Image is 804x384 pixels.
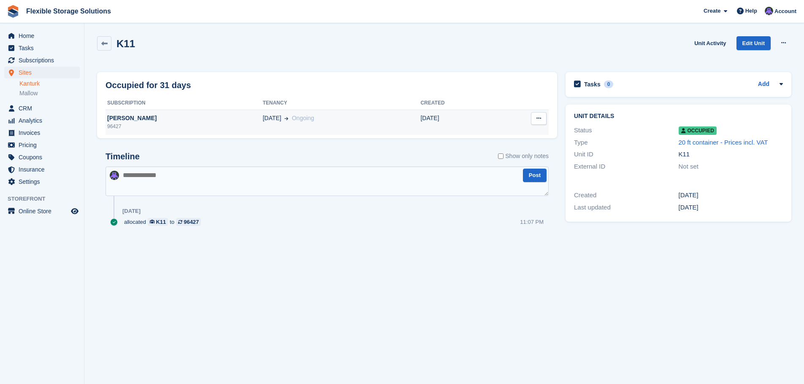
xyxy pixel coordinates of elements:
[420,110,494,135] td: [DATE]
[691,36,729,50] a: Unit Activity
[4,54,80,66] a: menu
[4,42,80,54] a: menu
[679,203,783,212] div: [DATE]
[156,218,166,226] div: K11
[19,164,69,175] span: Insurance
[19,67,69,78] span: Sites
[19,80,80,88] a: Kanturk
[4,115,80,126] a: menu
[4,176,80,188] a: menu
[176,218,201,226] a: 96427
[19,205,69,217] span: Online Store
[574,162,678,172] div: External ID
[4,151,80,163] a: menu
[106,79,191,91] h2: Occupied for 31 days
[148,218,168,226] a: K11
[4,205,80,217] a: menu
[498,152,504,161] input: Show only notes
[263,97,420,110] th: Tenancy
[574,138,678,148] div: Type
[122,208,141,215] div: [DATE]
[106,152,140,161] h2: Timeline
[679,150,783,159] div: K11
[19,54,69,66] span: Subscriptions
[584,81,601,88] h2: Tasks
[574,150,678,159] div: Unit ID
[106,114,263,123] div: [PERSON_NAME]
[106,123,263,130] div: 96427
[292,115,314,121] span: Ongoing
[574,113,783,120] h2: Unit details
[8,195,84,203] span: Storefront
[4,164,80,175] a: menu
[574,126,678,135] div: Status
[19,102,69,114] span: CRM
[19,42,69,54] span: Tasks
[679,191,783,200] div: [DATE]
[184,218,199,226] div: 96427
[19,115,69,126] span: Analytics
[523,169,547,183] button: Post
[574,191,678,200] div: Created
[758,80,769,89] a: Add
[70,206,80,216] a: Preview store
[106,97,263,110] th: Subscription
[122,218,205,226] div: allocated to
[19,127,69,139] span: Invoices
[420,97,494,110] th: Created
[604,81,614,88] div: 0
[498,152,549,161] label: Show only notes
[19,30,69,42] span: Home
[4,139,80,151] a: menu
[4,67,80,78] a: menu
[679,162,783,172] div: Not set
[774,7,796,16] span: Account
[23,4,114,18] a: Flexible Storage Solutions
[19,139,69,151] span: Pricing
[19,89,80,97] a: Mallow
[679,126,717,135] span: Occupied
[679,139,768,146] a: 20 ft container - Prices incl. VAT
[736,36,771,50] a: Edit Unit
[4,30,80,42] a: menu
[574,203,678,212] div: Last updated
[19,151,69,163] span: Coupons
[19,176,69,188] span: Settings
[263,114,281,123] span: [DATE]
[4,102,80,114] a: menu
[116,38,135,49] h2: K11
[4,127,80,139] a: menu
[7,5,19,18] img: stora-icon-8386f47178a22dfd0bd8f6a31ec36ba5ce8667c1dd55bd0f319d3a0aa187defe.svg
[745,7,757,15] span: Help
[520,218,544,226] div: 11:07 PM
[704,7,720,15] span: Create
